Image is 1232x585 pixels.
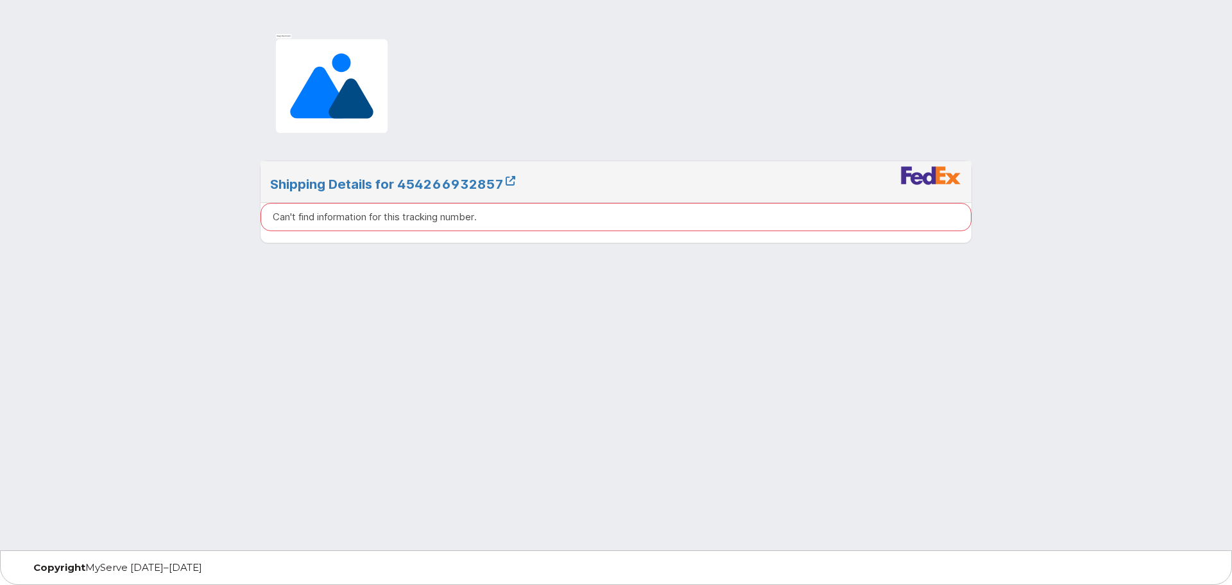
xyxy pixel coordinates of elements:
div: MyServe [DATE]–[DATE] [24,563,418,573]
img: fedex-bc01427081be8802e1fb5a1adb1132915e58a0589d7a9405a0dcbe1127be6add.png [900,166,962,185]
img: Image placeholder [270,33,393,139]
a: Shipping Details for 454266932857 [270,177,515,192]
strong: Copyright [33,561,85,573]
p: Can't find information for this tracking number. [273,210,477,223]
